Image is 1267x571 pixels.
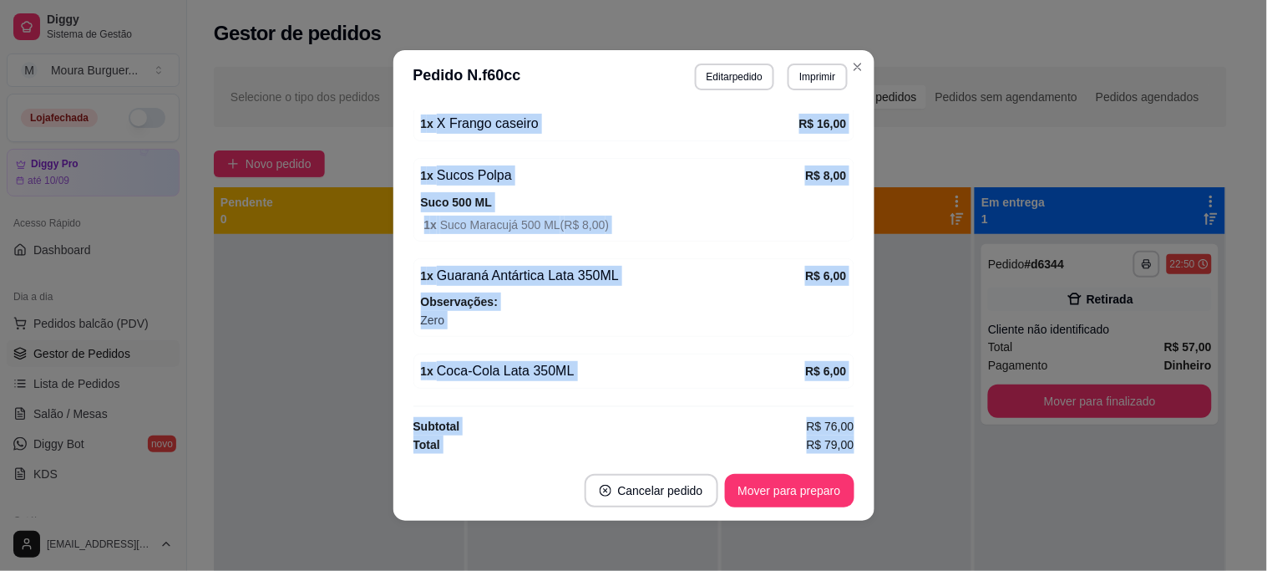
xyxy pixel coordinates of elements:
strong: Total [413,438,440,451]
strong: 1 x [421,365,434,378]
span: R$ 79,00 [807,436,854,454]
div: Sucos Polpa [421,166,806,186]
span: Suco Maracujá 500 ML ( R$ 8,00 ) [424,216,847,234]
div: Guaraná Antártica Lata 350ML [421,266,806,286]
div: X Frango caseiro [421,114,799,134]
strong: 1 x [421,117,434,130]
strong: R$ 6,00 [805,269,846,283]
strong: R$ 8,00 [805,169,846,182]
strong: 1 x [421,169,434,182]
button: Mover para preparo [725,474,854,507]
strong: 1 x [421,269,434,283]
button: Imprimir [788,64,847,90]
span: R$ 76,00 [807,417,854,436]
strong: R$ 16,00 [799,117,847,130]
strong: 1 x [424,218,440,232]
h3: Pedido N. f60cc [413,64,521,90]
button: Editarpedido [695,64,774,90]
div: Coca-Cola Lata 350ML [421,361,806,381]
button: close-circleCancelar pedido [585,474,718,507]
button: Close [844,54,871,80]
span: Zero [421,311,847,329]
strong: R$ 6,00 [805,365,846,378]
strong: Suco 500 ML [421,196,493,209]
span: close-circle [600,485,611,497]
strong: Observações: [421,295,499,308]
strong: Subtotal [413,420,460,433]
